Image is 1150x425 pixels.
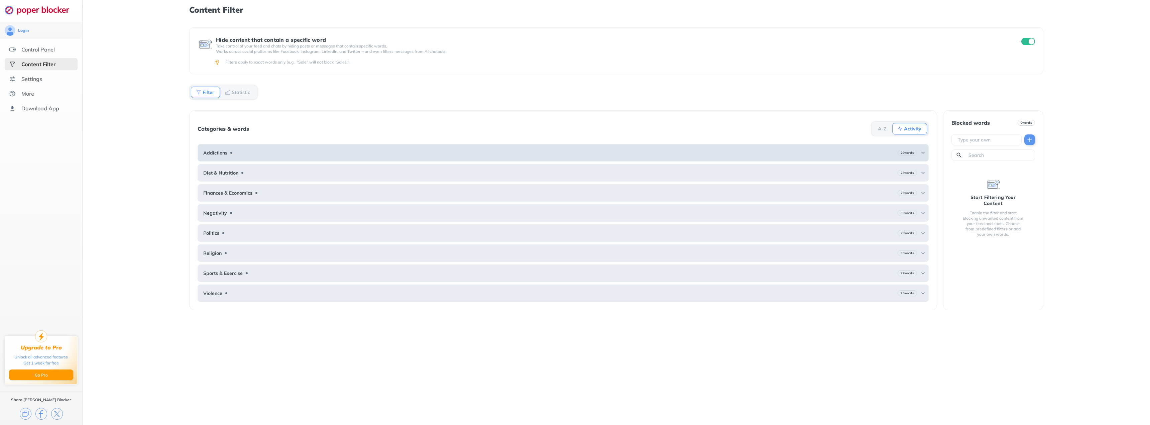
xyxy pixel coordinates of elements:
input: Search [968,152,1032,158]
img: logo-webpage.svg [5,5,77,15]
img: Filter [196,90,201,95]
b: Statistic [232,90,250,94]
img: avatar.svg [5,25,15,36]
div: Start Filtering Your Content [962,194,1024,206]
div: Control Panel [21,46,55,53]
h1: Content Filter [189,5,1043,14]
img: download-app.svg [9,105,16,112]
b: Addictions [203,150,227,155]
img: upgrade-to-pro.svg [35,330,47,342]
img: Statistic [225,90,230,95]
b: Filter [203,90,214,94]
div: Enable the filter and start blocking unwanted content from your feed and chats. Choose from prede... [962,210,1024,237]
img: Activity [897,126,903,131]
img: copy.svg [20,408,31,420]
div: Unlock all advanced features [14,354,68,360]
div: Settings [21,76,42,82]
b: Violence [203,291,222,296]
b: Diet & Nutrition [203,170,238,176]
b: Finances & Economics [203,190,252,196]
div: Upgrade to Pro [21,344,62,351]
b: Sports & Exercise [203,271,243,276]
b: 29 words [901,150,914,155]
b: Religion [203,250,222,256]
b: 30 words [901,211,914,215]
b: 26 words [901,231,914,235]
b: A-Z [878,127,887,131]
p: Works across social platforms like Facebook, Instagram, LinkedIn, and Twitter – and even filters ... [216,49,1009,54]
input: Type your own [957,136,1019,143]
div: Get 1 week for free [23,360,59,366]
img: facebook.svg [35,408,47,420]
div: Blocked words [951,120,990,126]
div: Content Filter [21,61,55,68]
div: Categories & words [198,126,249,132]
b: Politics [203,230,219,236]
div: Share [PERSON_NAME] Blocker [11,397,71,403]
b: 0 words [1021,120,1032,125]
b: 25 words [901,291,914,296]
p: Take control of your feed and chats by hiding posts or messages that contain specific words. [216,43,1009,49]
button: Go Pro [9,369,73,380]
div: Login [18,28,29,33]
img: about.svg [9,90,16,97]
div: Filters apply to exact words only (e.g., "Sale" will not block "Sales"). [225,60,1034,65]
img: features.svg [9,46,16,53]
div: More [21,90,34,97]
b: 25 words [901,191,914,195]
b: 30 words [901,251,914,255]
img: x.svg [51,408,63,420]
b: 27 words [901,271,914,276]
div: Download App [21,105,59,112]
b: 23 words [901,171,914,175]
b: Negativity [203,210,227,216]
div: Hide content that contain a specific word [216,37,1009,43]
img: settings.svg [9,76,16,82]
b: Activity [904,127,921,131]
img: social-selected.svg [9,61,16,68]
